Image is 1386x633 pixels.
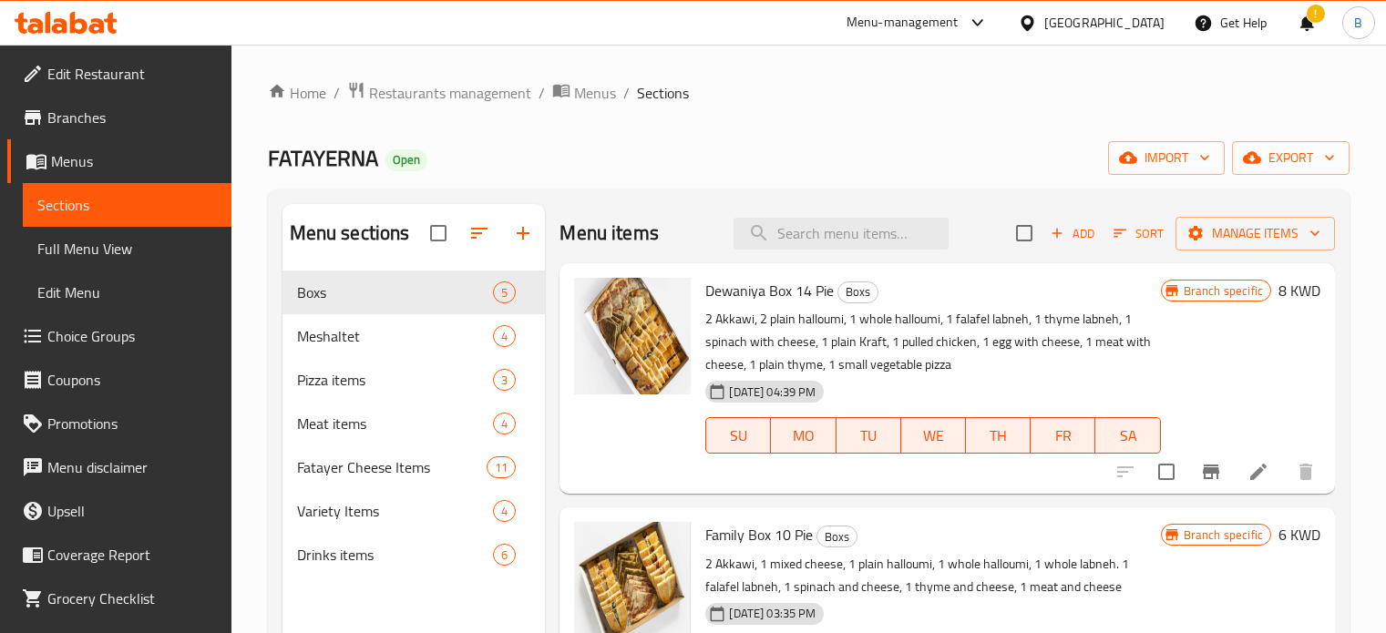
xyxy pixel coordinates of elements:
[23,227,231,271] a: Full Menu View
[47,63,217,85] span: Edit Restaurant
[282,314,546,358] div: Meshaltet4
[369,82,531,104] span: Restaurants management
[1031,417,1095,454] button: FR
[1278,522,1320,547] h6: 6 KWD
[771,417,836,454] button: MO
[47,544,217,566] span: Coverage Report
[705,277,834,304] span: Dewaniya Box 14 Pie
[7,139,231,183] a: Menus
[844,423,894,449] span: TU
[705,553,1160,598] p: 2 Akkawi, 1 mixed cheese, 1 plain halloumi, 1 whole halloumi, 1 whole labneh. 1 falafel labneh, 1...
[419,214,457,252] span: Select all sections
[494,328,515,345] span: 4
[838,281,878,302] span: Boxs
[1005,214,1043,252] span: Select section
[282,533,546,577] div: Drinks items6
[837,281,878,303] div: Boxs
[385,152,427,168] span: Open
[1095,417,1160,454] button: SA
[268,138,378,179] span: FATAYERNA
[37,238,217,260] span: Full Menu View
[7,52,231,96] a: Edit Restaurant
[1048,223,1097,244] span: Add
[1147,453,1186,491] span: Select to update
[1189,450,1233,494] button: Branch-specific-item
[493,413,516,434] div: items
[1114,223,1164,244] span: Sort
[501,211,545,255] button: Add section
[574,278,691,394] img: Dewaniya Box 14 Pie
[47,369,217,391] span: Coupons
[297,456,488,478] span: Fatayer Cheese Items
[47,325,217,347] span: Choice Groups
[7,489,231,533] a: Upsell
[488,459,515,476] span: 11
[560,220,659,247] h2: Menu items
[494,284,515,301] span: 5
[1278,278,1320,303] h6: 8 KWD
[714,423,764,449] span: SU
[722,383,823,401] span: [DATE] 04:39 PM
[705,417,771,454] button: SU
[722,605,823,622] span: [DATE] 03:35 PM
[7,577,231,620] a: Grocery Checklist
[734,218,949,250] input: search
[7,533,231,577] a: Coverage Report
[47,587,217,609] span: Grocery Checklist
[1176,217,1335,250] button: Manage items
[705,521,813,548] span: Family Box 10 Pie
[705,308,1160,376] p: 2 Akkawi, 2 plain halloumi, 1 whole halloumi, 1 falafel labneh, 1 thyme labneh, 1 spinach with ch...
[901,417,966,454] button: WE
[1176,282,1270,300] span: Branch specific
[297,369,494,391] span: Pizza items
[1109,220,1168,248] button: Sort
[282,263,546,584] nav: Menu sections
[493,281,516,303] div: items
[23,271,231,314] a: Edit Menu
[487,456,516,478] div: items
[297,325,494,347] span: Meshaltet
[47,413,217,434] span: Promotions
[7,314,231,358] a: Choice Groups
[47,456,217,478] span: Menu disclaimer
[37,194,217,216] span: Sections
[347,81,531,105] a: Restaurants management
[297,544,494,566] span: Drinks items
[494,546,515,564] span: 6
[334,82,340,104] li: /
[297,281,494,303] span: Boxs
[973,423,1023,449] span: TH
[909,423,959,449] span: WE
[966,417,1031,454] button: TH
[51,150,217,172] span: Menus
[1043,220,1102,248] span: Add item
[494,372,515,389] span: 3
[37,281,217,303] span: Edit Menu
[7,96,231,139] a: Branches
[1102,220,1176,248] span: Sort items
[290,220,410,247] h2: Menu sections
[1103,423,1153,449] span: SA
[282,271,546,314] div: Boxs5
[1108,141,1225,175] button: import
[552,81,616,105] a: Menus
[1038,423,1088,449] span: FR
[282,489,546,533] div: Variety Items4
[493,544,516,566] div: items
[778,423,828,449] span: MO
[7,402,231,445] a: Promotions
[282,402,546,445] div: Meat items4
[47,500,217,522] span: Upsell
[1232,141,1350,175] button: export
[816,526,857,547] div: Boxs
[385,149,427,171] div: Open
[1354,13,1362,33] span: B
[574,82,616,104] span: Menus
[493,369,516,391] div: items
[1176,526,1270,544] span: Branch specific
[297,500,494,522] span: Variety Items
[23,183,231,227] a: Sections
[494,415,515,433] span: 4
[268,81,1350,105] nav: breadcrumb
